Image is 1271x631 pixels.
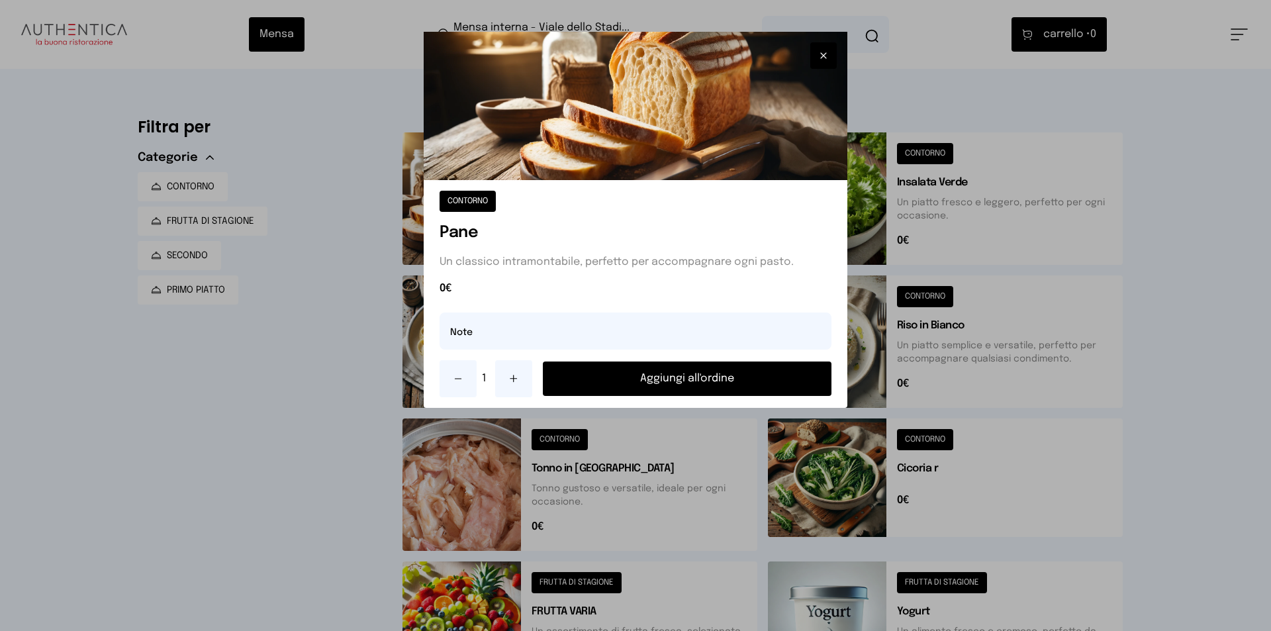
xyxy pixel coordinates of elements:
[440,191,496,212] button: CONTORNO
[424,32,847,180] img: Pane
[440,222,831,244] h1: Pane
[440,254,831,270] p: Un classico intramontabile, perfetto per accompagnare ogni pasto.
[440,281,831,297] span: 0€
[482,371,490,387] span: 1
[543,362,831,396] button: Aggiungi all'ordine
